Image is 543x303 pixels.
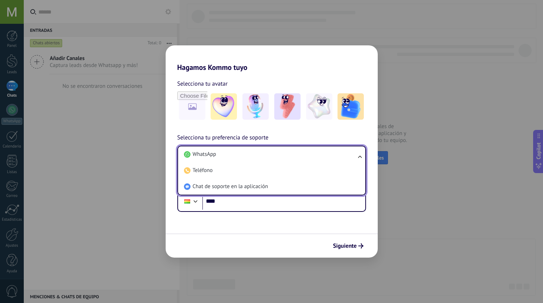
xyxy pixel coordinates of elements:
span: Siguiente [333,243,357,248]
img: -4.jpeg [306,93,332,120]
img: -5.jpeg [338,93,364,120]
div: Bolivia: + 591 [180,194,194,209]
span: WhatsApp [193,151,216,158]
img: -1.jpeg [211,93,237,120]
span: Selecciona tu avatar [177,79,228,89]
img: -3.jpeg [274,93,301,120]
button: Siguiente [330,240,367,252]
img: -2.jpeg [242,93,269,120]
h2: Hagamos Kommo tuyo [166,45,378,72]
span: Chat de soporte en la aplicación [193,183,268,190]
span: Teléfono [193,167,213,174]
span: Selecciona tu preferencia de soporte [177,133,269,143]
